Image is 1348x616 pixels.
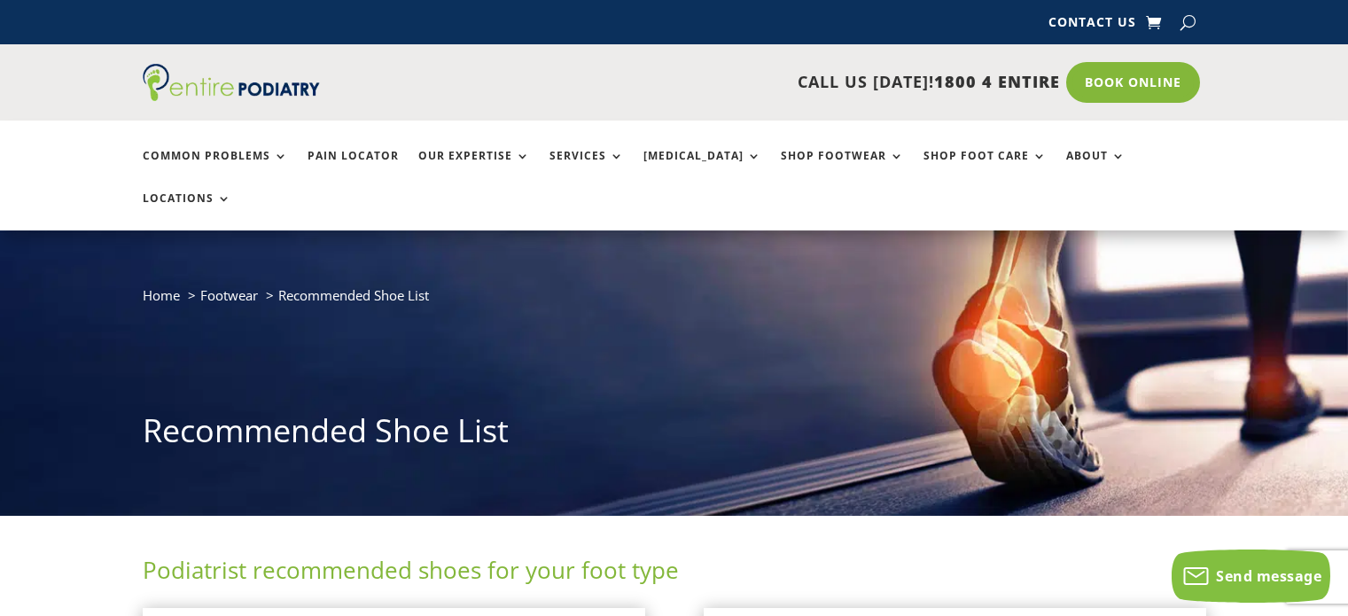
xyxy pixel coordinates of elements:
[1172,550,1330,603] button: Send message
[923,150,1047,188] a: Shop Foot Care
[143,150,288,188] a: Common Problems
[781,150,904,188] a: Shop Footwear
[1066,150,1126,188] a: About
[143,286,180,304] a: Home
[143,554,1206,595] h2: Podiatrist recommended shoes for your foot type
[1216,566,1321,586] span: Send message
[1048,16,1136,35] a: Contact Us
[934,71,1060,92] span: 1800 4 ENTIRE
[200,286,258,304] a: Footwear
[143,192,231,230] a: Locations
[143,284,1206,320] nav: breadcrumb
[1066,62,1200,103] a: Book Online
[418,150,530,188] a: Our Expertise
[143,409,1206,462] h1: Recommended Shoe List
[549,150,624,188] a: Services
[308,150,399,188] a: Pain Locator
[143,87,320,105] a: Entire Podiatry
[388,71,1060,94] p: CALL US [DATE]!
[143,64,320,101] img: logo (1)
[643,150,761,188] a: [MEDICAL_DATA]
[278,286,429,304] span: Recommended Shoe List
